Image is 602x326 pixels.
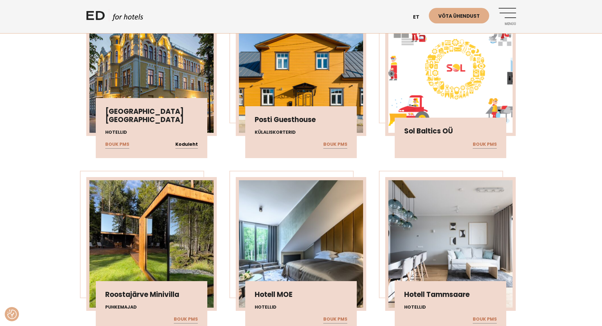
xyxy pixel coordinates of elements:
button: Nõusolekueelistused [7,310,17,319]
img: PostiGuesthouse_tutvustus_galerii-450x450.jpg [239,5,363,133]
h4: Hotellid [105,129,198,136]
h4: Hotellid [404,304,497,311]
a: BOUK PMS [473,315,497,323]
a: ED HOTELS [86,9,143,25]
a: BOUK PMS [105,140,129,149]
h3: Roostajärve Minivilla [105,291,198,299]
img: M5BAKFQJPDG6TMTJPG-450x450.jpeg [239,180,363,308]
img: PHV_ed-booking-450x450.jpg [89,5,214,133]
a: Koduleht [175,140,198,149]
img: tammsaare_hotell-450x450.jpg [388,180,513,308]
a: et [410,9,429,25]
h4: Hotellid [255,304,347,311]
h3: Posti Guesthouse [255,116,347,124]
a: Võta ühendust [429,8,489,23]
a: BOUK PMS [323,315,347,323]
a: BOUK PMS [174,315,198,323]
h4: Puhkemajad [105,304,198,311]
h3: Sol Baltics OÜ [404,127,497,135]
img: Revisit consent button [7,310,17,319]
img: 248440478_2961170527481792_3437201391099529909_n-e1739276233388-450x450.png [388,5,513,133]
img: 059_Saun_Rooslepa-450x450.jpeg [89,180,214,308]
h3: [GEOGRAPHIC_DATA] [GEOGRAPHIC_DATA] [105,108,198,124]
a: BOUK PMS [473,140,497,149]
span: Menüü [499,22,516,26]
h3: Hotell MOE [255,291,347,299]
a: BOUK PMS [323,140,347,149]
h4: Külaliskorterid [255,129,347,136]
h3: Hotell Tammsaare [404,291,497,299]
a: Menüü [499,8,516,25]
